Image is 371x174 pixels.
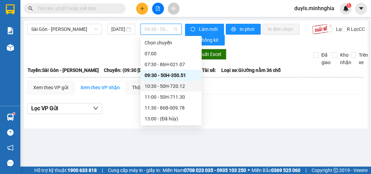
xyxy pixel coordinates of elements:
[141,37,202,48] div: Chọn chuyến
[185,24,224,35] button: syncLàm mới
[102,167,103,174] span: |
[347,3,351,8] sup: 1
[33,84,68,91] div: Xem theo VP gửi
[27,103,102,114] button: Lọc VP Gửi
[240,25,255,33] span: In phơi
[252,167,300,174] span: Miền Bắc
[199,36,219,44] span: Thống kê
[145,24,178,34] span: 09:30 - 50H-350.51
[145,115,198,122] div: 13:00 - (Đã hủy)
[319,51,333,66] span: Đã giao
[140,6,145,11] span: plus
[355,3,367,15] button: caret-down
[305,167,307,174] span: |
[13,113,15,115] sup: 1
[348,3,350,8] span: 1
[248,169,250,172] span: ⚪️
[132,84,151,91] div: Thống kê
[145,61,198,68] div: 07:30 - 86H-021.07
[190,27,196,32] span: sync
[312,24,331,35] img: 9k=
[145,82,198,90] div: 10:30 - 50H-720.12
[111,25,125,33] input: 12/08/2025
[262,24,299,35] button: In đơn chọn
[145,72,198,79] div: 09:30 - 50H-350.51
[104,66,153,74] span: Chuyến: (09:30 [DATE])
[289,4,340,13] span: duyls.minhnghia
[271,168,300,173] strong: 0369 525 060
[221,66,281,74] span: Loại xe: Giường nằm 36 chỗ
[171,6,176,11] span: aim
[7,27,14,34] img: solution-icon
[337,51,354,66] span: Kho nhận
[155,6,160,11] span: file-add
[34,167,97,174] span: Hỗ trợ kỹ thuật:
[7,44,14,51] img: warehouse-icon
[333,168,338,173] span: copyright
[186,49,226,60] button: downloadXuất Excel
[184,168,246,173] strong: 0708 023 035 - 0935 103 250
[199,25,219,33] span: Làm mới
[37,5,117,12] input: Tìm tên, số ĐT hoặc mã đơn
[93,105,98,111] span: down
[108,167,161,174] span: Cung cấp máy in - giấy in:
[68,168,97,173] strong: 1900 633 818
[348,25,366,33] span: Lọc CC
[168,3,180,15] button: aim
[145,104,198,112] div: 11:30 - 86B-009.78
[356,51,371,66] span: Trên xe
[27,67,99,73] b: Tuyến: Sài Gòn - [PERSON_NAME]
[226,24,261,35] button: printerIn phơi
[7,129,14,136] span: question-circle
[28,6,33,11] span: search
[152,3,164,15] button: file-add
[163,167,246,174] span: Miền Nam
[80,84,120,91] div: Xem theo VP nhận
[7,144,14,151] span: notification
[31,104,58,113] span: Lọc VP Gửi
[199,51,221,58] span: Xuất Excel
[31,24,98,34] span: Sài Gòn - Phan Rí
[145,93,198,101] div: 11:00 - 50H-711.30
[185,35,225,45] button: bar-chartThống kê
[343,5,349,12] img: icon-new-feature
[136,3,148,15] button: plus
[7,114,14,121] img: warehouse-icon
[333,25,351,33] span: Lọc CR
[358,5,364,12] span: caret-down
[231,27,237,32] span: printer
[145,50,198,57] div: 07:00
[145,39,198,46] div: Chọn chuyến
[7,160,14,166] span: message
[202,66,216,74] span: Tài xế:
[6,4,15,15] img: logo-vxr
